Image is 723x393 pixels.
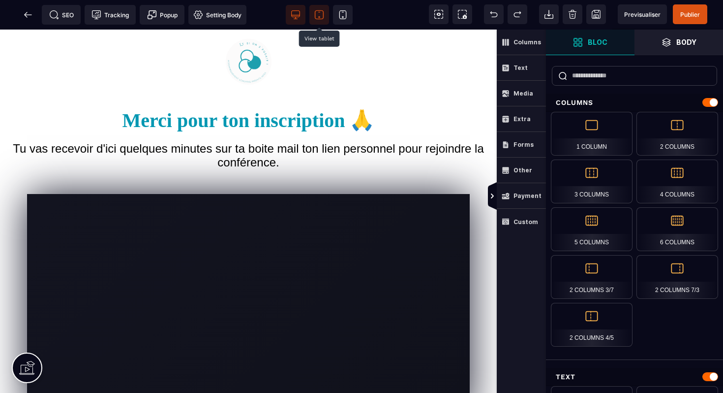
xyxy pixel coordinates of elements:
[588,38,607,46] strong: Bloc
[634,30,723,55] span: Open Layer Manager
[513,64,528,71] strong: Text
[49,10,74,20] span: SEO
[513,192,542,199] strong: Payment
[624,11,661,18] span: Previsualiser
[122,58,151,65] div: Mots-clés
[193,10,241,20] span: Setting Body
[147,10,178,20] span: Popup
[513,141,534,148] strong: Forms
[112,57,120,65] img: tab_keywords_by_traffic_grey.svg
[546,30,634,55] span: Open Blocks
[636,112,718,156] div: 2 Columns
[16,16,24,24] img: logo_orange.svg
[680,11,700,18] span: Publier
[26,26,111,33] div: Domaine: [DOMAIN_NAME]
[513,38,541,46] strong: Columns
[51,58,76,65] div: Domaine
[28,16,48,24] div: v 4.0.25
[513,218,538,226] strong: Custom
[513,166,532,174] strong: Other
[429,4,449,24] span: View components
[636,160,718,203] div: 4 Columns
[636,255,718,299] div: 2 Columns 7/3
[7,74,489,107] h1: Merci pour ton inscription 🙏
[618,4,667,24] span: Preview
[513,115,531,123] strong: Extra
[452,4,472,24] span: Screenshot
[16,26,24,33] img: website_grey.svg
[91,10,129,20] span: Tracking
[546,94,723,112] div: Columns
[551,160,633,203] div: 3 Columns
[546,368,723,386] div: Text
[224,7,273,58] img: 8f1ddb3687013ad2e118ddaa62bb9aae_LRBC_ESOP_(1).png
[676,38,696,46] strong: Body
[636,207,718,251] div: 6 Columns
[7,107,489,145] h2: Tu vas recevoir d'ici quelques minutes sur ta boite mail ton lien personnel pour rejoindre la con...
[551,112,633,156] div: 1 Column
[513,90,533,97] strong: Media
[551,303,633,347] div: 2 Columns 4/5
[551,207,633,251] div: 5 Columns
[40,57,48,65] img: tab_domain_overview_orange.svg
[551,255,633,299] div: 2 Columns 3/7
